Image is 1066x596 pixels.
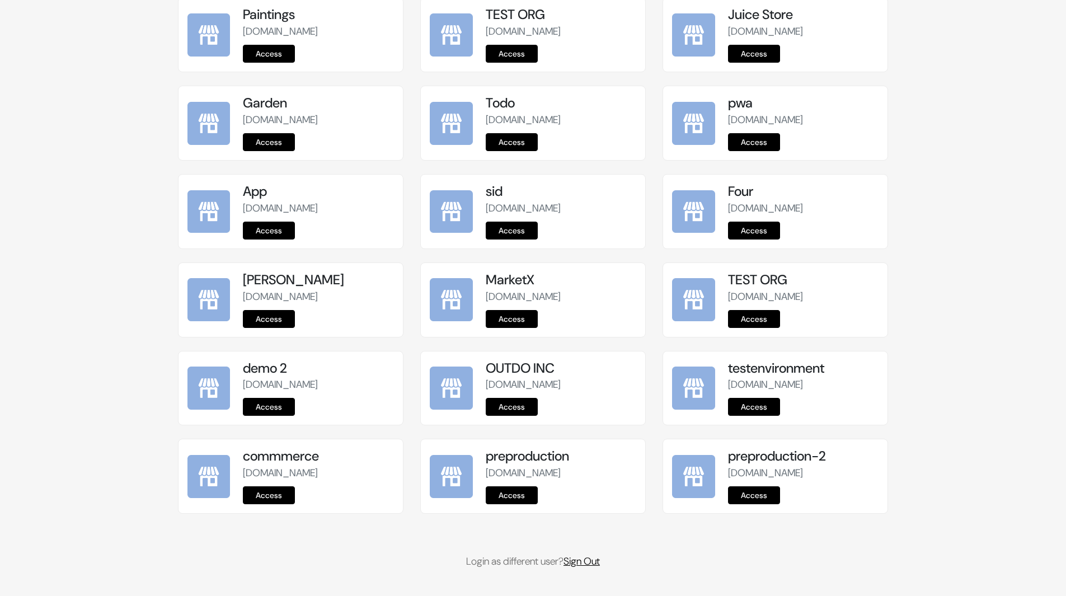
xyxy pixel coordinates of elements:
[243,112,393,128] p: [DOMAIN_NAME]
[243,45,295,63] a: Access
[728,398,780,416] a: Access
[243,289,393,304] p: [DOMAIN_NAME]
[243,184,393,200] h5: App
[243,272,393,288] h5: [PERSON_NAME]
[728,310,780,328] a: Access
[486,45,538,63] a: Access
[243,377,393,392] p: [DOMAIN_NAME]
[486,310,538,328] a: Access
[486,222,538,240] a: Access
[728,272,879,288] h5: TEST ORG
[430,278,473,321] img: MarketX
[728,201,879,216] p: [DOMAIN_NAME]
[430,190,473,233] img: sid
[187,13,231,57] img: Paintings
[243,486,295,504] a: Access
[486,377,636,392] p: [DOMAIN_NAME]
[243,360,393,377] h5: demo 2
[728,222,780,240] a: Access
[430,455,473,498] img: preproduction
[728,7,879,23] h5: Juice Store
[672,455,715,498] img: preproduction-2
[486,95,636,111] h5: Todo
[187,278,231,321] img: kamal Da
[728,448,879,464] h5: preproduction-2
[672,190,715,233] img: Four
[187,102,231,145] img: Garden
[728,289,879,304] p: [DOMAIN_NAME]
[672,367,715,410] img: testenvironment
[486,133,538,151] a: Access
[430,367,473,410] img: OUTDO INC
[486,7,636,23] h5: TEST ORG
[243,7,393,23] h5: Paintings
[728,466,879,481] p: [DOMAIN_NAME]
[728,133,780,151] a: Access
[486,398,538,416] a: Access
[430,13,473,57] img: TEST ORG
[187,367,231,410] img: demo 2
[728,360,879,377] h5: testenvironment
[178,554,889,569] p: Login as different user?
[187,190,231,233] img: App
[243,310,295,328] a: Access
[486,201,636,216] p: [DOMAIN_NAME]
[430,102,473,145] img: Todo
[728,112,879,128] p: [DOMAIN_NAME]
[243,201,393,216] p: [DOMAIN_NAME]
[243,398,295,416] a: Access
[243,448,393,464] h5: commmerce
[728,486,780,504] a: Access
[563,555,600,568] a: Sign Out
[728,45,780,63] a: Access
[486,184,636,200] h5: sid
[728,95,879,111] h5: pwa
[486,272,636,288] h5: MarketX
[728,24,879,39] p: [DOMAIN_NAME]
[243,95,393,111] h5: Garden
[672,278,715,321] img: TEST ORG
[486,112,636,128] p: [DOMAIN_NAME]
[243,24,393,39] p: [DOMAIN_NAME]
[672,13,715,57] img: Juice Store
[728,377,879,392] p: [DOMAIN_NAME]
[243,466,393,481] p: [DOMAIN_NAME]
[486,289,636,304] p: [DOMAIN_NAME]
[486,360,636,377] h5: OUTDO INC
[486,466,636,481] p: [DOMAIN_NAME]
[486,24,636,39] p: [DOMAIN_NAME]
[243,133,295,151] a: Access
[187,455,231,498] img: commmerce
[243,222,295,240] a: Access
[486,448,636,464] h5: preproduction
[728,184,879,200] h5: Four
[486,486,538,504] a: Access
[672,102,715,145] img: pwa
